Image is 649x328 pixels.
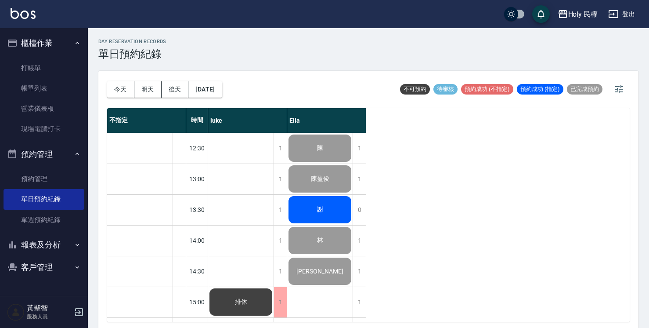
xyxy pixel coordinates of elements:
a: 營業儀表板 [4,98,84,119]
div: 13:30 [186,194,208,225]
h5: 黃聖智 [27,304,72,313]
span: 預約成功 (不指定) [461,85,513,93]
div: 0 [353,195,366,225]
div: 1 [353,256,366,287]
button: 客戶管理 [4,256,84,279]
a: 單週預約紀錄 [4,210,84,230]
div: 時間 [186,108,208,133]
button: 後天 [162,81,189,98]
a: 打帳單 [4,58,84,78]
a: 預約管理 [4,169,84,189]
div: 15:00 [186,287,208,317]
div: 1 [274,226,287,256]
h3: 單日預約紀錄 [98,48,166,60]
button: 櫃檯作業 [4,32,84,55]
button: save [532,5,550,23]
a: 單日預約紀錄 [4,189,84,209]
button: [DATE] [188,81,222,98]
img: Person [7,303,25,321]
button: Holy 民權 [554,5,602,23]
span: 不可預約 [400,85,430,93]
img: Logo [11,8,36,19]
div: luke [208,108,287,133]
div: 1 [274,164,287,194]
div: 14:00 [186,225,208,256]
div: 不指定 [107,108,186,133]
span: [PERSON_NAME] [295,268,345,275]
button: 今天 [107,81,134,98]
div: Holy 民權 [568,9,598,20]
span: 待審核 [433,85,458,93]
span: 陳盈俊 [309,175,331,183]
div: 1 [353,133,366,164]
div: 14:30 [186,256,208,287]
div: 1 [353,164,366,194]
a: 帳單列表 [4,78,84,98]
div: 13:00 [186,164,208,194]
button: 明天 [134,81,162,98]
span: 排休 [233,298,249,306]
span: 已完成預約 [567,85,602,93]
button: 預約管理 [4,143,84,166]
div: 1 [353,226,366,256]
span: 預約成功 (指定) [517,85,563,93]
a: 現場電腦打卡 [4,119,84,139]
button: 報表及分析 [4,233,84,256]
div: 1 [274,133,287,164]
div: 1 [274,195,287,225]
div: 1 [274,256,287,287]
span: 謝 [315,206,325,214]
div: Ella [287,108,366,133]
div: 12:30 [186,133,208,164]
button: 登出 [605,6,638,22]
span: 陳 [315,144,325,152]
h2: day Reservation records [98,39,166,44]
span: 林 [315,237,325,244]
p: 服務人員 [27,313,72,321]
div: 1 [353,287,366,317]
div: 1 [274,287,287,317]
